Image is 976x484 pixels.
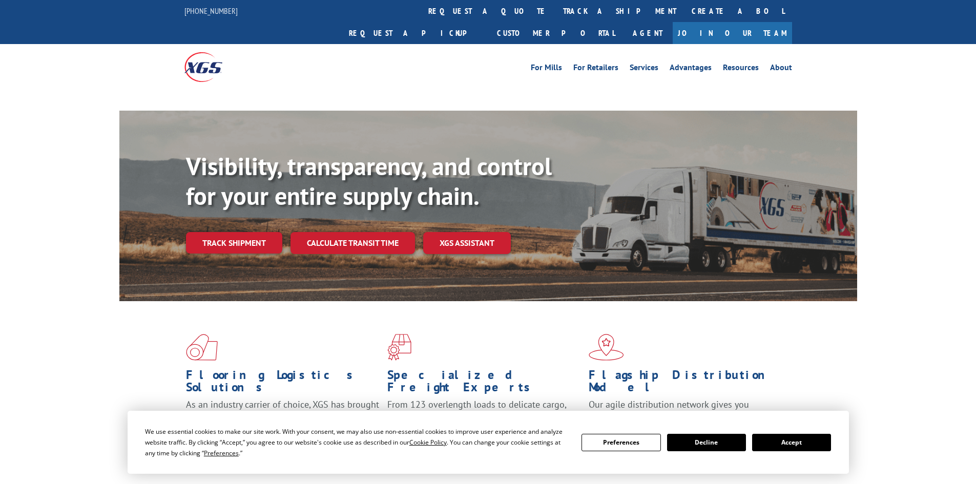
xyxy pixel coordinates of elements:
div: Cookie Consent Prompt [128,411,849,474]
a: Join Our Team [673,22,792,44]
b: Visibility, transparency, and control for your entire supply chain. [186,150,552,212]
a: Resources [723,64,759,75]
a: Services [630,64,658,75]
a: About [770,64,792,75]
a: Advantages [670,64,712,75]
a: Calculate transit time [290,232,415,254]
a: Track shipment [186,232,282,254]
a: Customer Portal [489,22,622,44]
a: Agent [622,22,673,44]
span: Our agile distribution network gives you nationwide inventory management on demand. [589,398,777,423]
span: As an industry carrier of choice, XGS has brought innovation and dedication to flooring logistics... [186,398,379,435]
img: xgs-icon-focused-on-flooring-red [387,334,411,361]
span: Preferences [204,449,239,457]
button: Accept [752,434,831,451]
h1: Specialized Freight Experts [387,369,581,398]
h1: Flagship Distribution Model [589,369,782,398]
a: XGS ASSISTANT [423,232,511,254]
h1: Flooring Logistics Solutions [186,369,380,398]
span: Cookie Policy [409,438,447,447]
div: We use essential cookies to make our site work. With your consent, we may also use non-essential ... [145,426,569,458]
a: For Retailers [573,64,618,75]
button: Decline [667,434,746,451]
button: Preferences [582,434,660,451]
a: [PHONE_NUMBER] [184,6,238,16]
img: xgs-icon-total-supply-chain-intelligence-red [186,334,218,361]
img: xgs-icon-flagship-distribution-model-red [589,334,624,361]
a: For Mills [531,64,562,75]
p: From 123 overlength loads to delicate cargo, our experienced staff knows the best way to move you... [387,398,581,444]
a: Request a pickup [341,22,489,44]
